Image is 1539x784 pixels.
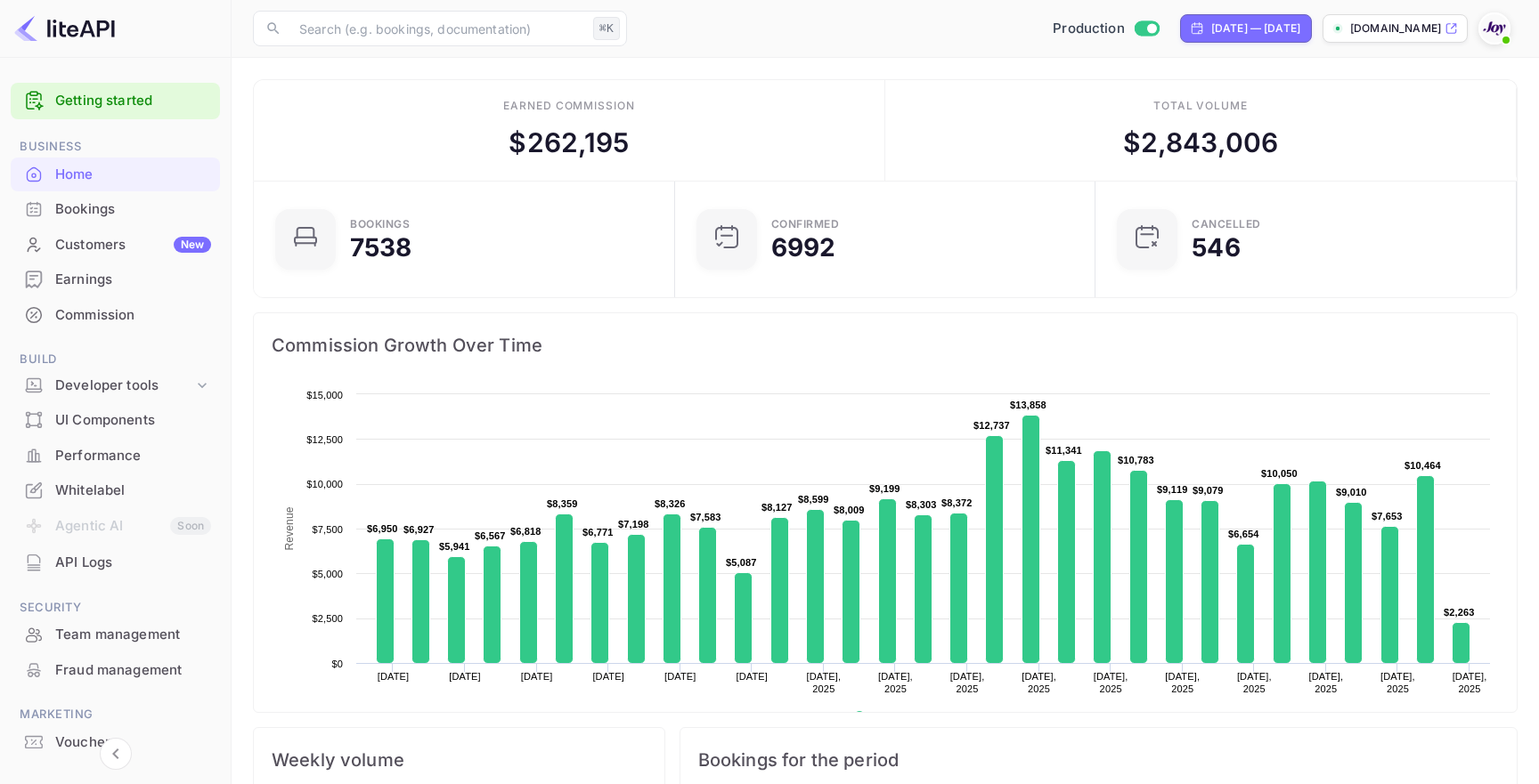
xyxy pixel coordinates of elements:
[306,479,343,489] text: $10,000
[655,498,686,509] text: $8,326
[312,524,343,535] text: $7,500
[1010,400,1046,410] text: $13,858
[1308,671,1343,694] text: [DATE], 2025
[350,235,412,260] div: 7538
[11,473,220,508] div: Whitelabel
[1123,123,1279,163] div: $ 2,843,006
[11,546,220,580] div: API Logs
[11,350,220,369] span: Build
[869,483,900,494] text: $9,199
[11,370,220,401] div: Developer tools
[174,237,211,253] div: New
[503,98,635,114] div: Earned commission
[11,403,220,436] a: UI Components
[55,305,211,326] div: Commission
[55,553,211,573] div: API Logs
[306,434,343,445] text: $12,500
[509,123,629,163] div: $ 262,195
[1211,20,1300,36] div: [DATE] — [DATE]
[11,653,220,686] a: Fraud management
[11,473,220,506] a: Whitelabel
[11,298,220,333] div: Commission
[1192,235,1240,260] div: 546
[1180,14,1312,43] div: Click to change the date range period
[55,91,211,111] a: Getting started
[521,671,553,682] text: [DATE]
[1094,671,1128,694] text: [DATE], 2025
[283,506,296,550] text: Revenue
[698,746,1499,774] span: Bookings for the period
[312,569,343,579] text: $5,000
[272,746,647,774] span: Weekly volume
[55,235,211,255] div: Customers
[798,494,829,505] text: $8,599
[11,137,220,157] span: Business
[55,625,211,645] div: Team management
[547,498,578,509] text: $8,359
[11,725,220,760] div: Vouchers
[55,199,211,220] div: Bookings
[55,410,211,431] div: UI Components
[11,439,220,472] a: Performance
[55,376,193,396] div: Developer tools
[834,505,865,515] text: $8,009
[807,671,842,694] text: [DATE], 2025
[1444,607,1475,618] text: $2,263
[1053,19,1125,39] span: Production
[878,671,913,694] text: [DATE], 2025
[11,263,220,297] div: Earnings
[1046,19,1166,39] div: Switch to Sandbox mode
[582,527,614,537] text: $6,771
[475,530,506,541] text: $6,567
[618,519,649,529] text: $7,198
[1380,671,1415,694] text: [DATE], 2025
[1453,671,1487,694] text: [DATE], 2025
[1157,484,1188,495] text: $9,119
[510,526,541,537] text: $6,818
[289,11,586,46] input: Search (e.g. bookings, documentation)
[1022,671,1056,694] text: [DATE], 2025
[14,14,115,43] img: LiteAPI logo
[664,671,696,682] text: [DATE]
[11,228,220,261] a: CustomersNew
[906,499,937,510] text: $8,303
[11,653,220,688] div: Fraud management
[11,403,220,438] div: UI Components
[55,481,211,501] div: Whitelabel
[11,83,220,119] div: Getting started
[737,671,769,682] text: [DATE]
[439,541,470,552] text: $5,941
[403,524,435,535] text: $6,927
[449,671,481,682] text: [DATE]
[1118,455,1154,465] text: $10,783
[771,219,840,230] div: Confirmed
[55,732,211,753] div: Vouchers
[11,298,220,331] a: Commission
[55,165,211,185] div: Home
[306,390,343,400] text: $15,000
[1480,14,1509,43] img: With Joy
[1153,98,1249,114] div: Total volume
[761,502,793,513] text: $8,127
[1336,487,1367,497] text: $9,010
[378,671,410,682] text: [DATE]
[55,446,211,466] div: Performance
[11,598,220,618] span: Security
[11,192,220,227] div: Bookings
[55,660,211,681] div: Fraud management
[331,659,343,669] text: $0
[11,228,220,263] div: CustomersNew
[11,439,220,473] div: Performance
[771,235,836,260] div: 6992
[726,557,757,568] text: $5,087
[1192,219,1261,230] div: CANCELLED
[11,725,220,758] a: Vouchers
[950,671,985,694] text: [DATE], 2025
[55,270,211,290] div: Earnings
[973,420,1010,431] text: $12,737
[1046,445,1082,456] text: $11,341
[1261,468,1298,479] text: $10,050
[1165,671,1200,694] text: [DATE], 2025
[1237,671,1272,694] text: [DATE], 2025
[1372,511,1403,521] text: $7,653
